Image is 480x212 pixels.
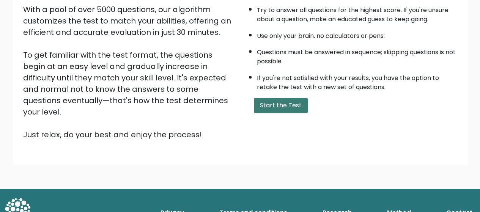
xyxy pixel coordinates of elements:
li: Use only your brain, no calculators or pens. [257,28,457,41]
li: Questions must be answered in sequence; skipping questions is not possible. [257,44,457,66]
li: If you're not satisfied with your results, you have the option to retake the test with a new set ... [257,70,457,92]
button: Start the Test [254,98,308,113]
li: Try to answer all questions for the highest score. If you're unsure about a question, make an edu... [257,2,457,24]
